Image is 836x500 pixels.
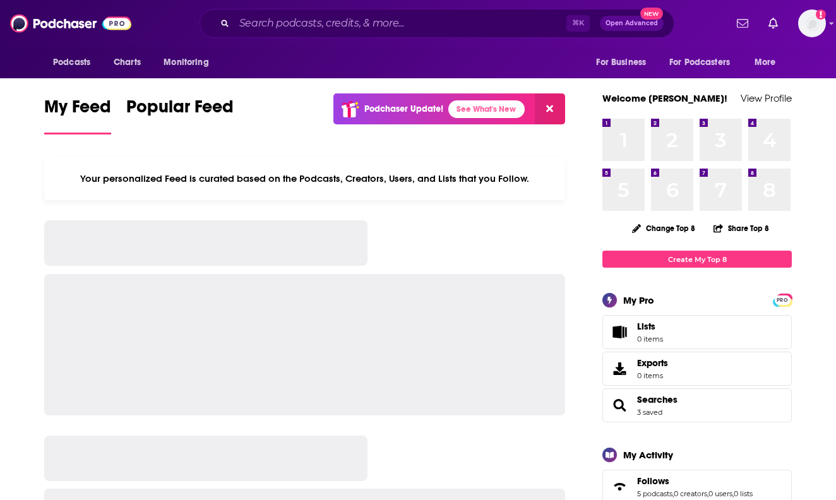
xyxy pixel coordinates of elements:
span: Exports [607,360,632,378]
span: ⌘ K [566,15,590,32]
a: Searches [607,396,632,414]
a: Show notifications dropdown [732,13,753,34]
span: My Feed [44,96,111,125]
span: Lists [607,323,632,341]
a: 3 saved [637,408,662,417]
span: Lists [637,321,655,332]
span: For Podcasters [669,54,730,71]
span: , [672,489,674,498]
svg: Add a profile image [816,9,826,20]
span: Follows [637,475,669,487]
a: My Feed [44,96,111,134]
a: View Profile [741,92,792,104]
button: Show profile menu [798,9,826,37]
span: Lists [637,321,663,332]
button: Share Top 8 [713,216,770,241]
button: open menu [587,51,662,74]
a: Create My Top 8 [602,251,792,268]
a: 0 creators [674,489,707,498]
span: New [640,8,663,20]
span: Logged in as sarahhallprinc [798,9,826,37]
span: Exports [637,357,668,369]
a: Welcome [PERSON_NAME]! [602,92,727,104]
span: More [755,54,776,71]
div: My Activity [623,449,673,461]
a: Lists [602,315,792,349]
div: Your personalized Feed is curated based on the Podcasts, Creators, Users, and Lists that you Follow. [44,157,565,200]
span: Charts [114,54,141,71]
span: , [732,489,734,498]
span: 0 items [637,371,668,380]
span: Podcasts [53,54,90,71]
button: Open AdvancedNew [600,16,664,31]
a: Follows [637,475,753,487]
a: Follows [607,478,632,496]
span: PRO [775,295,790,305]
span: Monitoring [164,54,208,71]
a: PRO [775,295,790,304]
button: open menu [44,51,107,74]
a: 0 lists [734,489,753,498]
a: Popular Feed [126,96,234,134]
button: Change Top 8 [624,220,703,236]
button: open menu [661,51,748,74]
button: open menu [155,51,225,74]
a: 0 users [708,489,732,498]
span: For Business [596,54,646,71]
button: open menu [746,51,792,74]
a: Searches [637,394,678,405]
img: User Profile [798,9,826,37]
a: See What's New [448,100,525,118]
span: Open Advanced [606,20,658,27]
span: Searches [602,388,792,422]
img: Podchaser - Follow, Share and Rate Podcasts [10,11,131,35]
div: Search podcasts, credits, & more... [200,9,674,38]
p: Podchaser Update! [364,104,443,114]
a: Charts [105,51,148,74]
a: Exports [602,352,792,386]
span: Popular Feed [126,96,234,125]
input: Search podcasts, credits, & more... [234,13,566,33]
span: 0 items [637,335,663,343]
a: Show notifications dropdown [763,13,783,34]
div: My Pro [623,294,654,306]
span: , [707,489,708,498]
a: 5 podcasts [637,489,672,498]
